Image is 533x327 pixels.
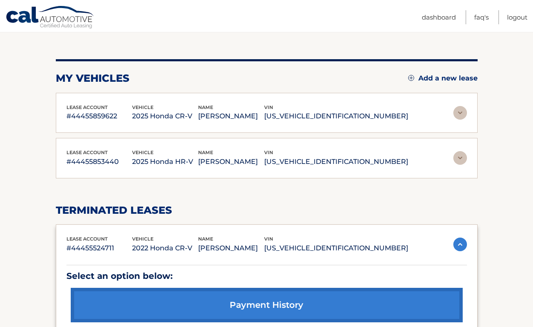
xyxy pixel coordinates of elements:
p: #44455853440 [66,156,133,168]
span: vehicle [132,104,153,110]
p: [US_VEHICLE_IDENTIFICATION_NUMBER] [264,110,408,122]
p: #44455859622 [66,110,133,122]
h2: terminated leases [56,204,478,217]
p: [PERSON_NAME] [198,242,264,254]
p: [US_VEHICLE_IDENTIFICATION_NUMBER] [264,242,408,254]
img: accordion-rest.svg [453,151,467,165]
img: accordion-active.svg [453,238,467,251]
p: 2025 Honda CR-V [132,110,198,122]
p: #44455524711 [66,242,133,254]
img: accordion-rest.svg [453,106,467,120]
span: vin [264,104,273,110]
span: vin [264,236,273,242]
p: [PERSON_NAME] [198,110,264,122]
span: vin [264,149,273,155]
a: FAQ's [474,10,489,24]
a: Logout [507,10,527,24]
span: vehicle [132,149,153,155]
span: lease account [66,149,108,155]
a: payment history [71,288,463,322]
span: name [198,104,213,110]
img: add.svg [408,75,414,81]
a: Cal Automotive [6,6,95,30]
p: 2025 Honda HR-V [132,156,198,168]
span: vehicle [132,236,153,242]
p: [PERSON_NAME] [198,156,264,168]
p: [US_VEHICLE_IDENTIFICATION_NUMBER] [264,156,408,168]
a: Dashboard [422,10,456,24]
a: Add a new lease [408,74,478,83]
span: lease account [66,236,108,242]
span: lease account [66,104,108,110]
span: name [198,149,213,155]
span: name [198,236,213,242]
p: Select an option below: [66,269,467,284]
h2: my vehicles [56,72,130,85]
p: 2022 Honda CR-V [132,242,198,254]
